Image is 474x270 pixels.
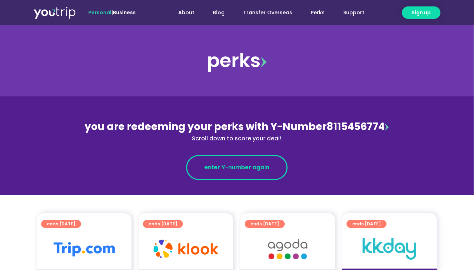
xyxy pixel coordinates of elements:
[82,119,392,143] div: 8115456774
[113,9,136,16] a: Business
[85,120,326,134] span: you are redeeming your perks with Y-Number
[169,6,204,19] a: About
[245,220,285,228] a: ends [DATE]
[41,220,81,228] a: ends [DATE]
[346,220,386,228] a: ends [DATE]
[402,6,440,19] a: Sign up
[334,6,374,19] a: Support
[301,6,334,19] a: Perks
[88,9,111,16] span: Personal
[82,134,392,143] div: Scroll down to score your deal!
[352,220,381,228] span: ends [DATE]
[47,220,75,228] span: ends [DATE]
[234,6,301,19] a: Transfer Overseas
[204,6,234,19] a: Blog
[149,220,177,228] span: ends [DATE]
[88,9,136,16] span: |
[155,6,374,19] nav: Menu
[204,163,269,172] span: enter Y-number again
[143,220,183,228] a: ends [DATE]
[186,155,288,180] a: enter Y-number again
[250,220,279,228] span: ends [DATE]
[411,9,431,16] span: Sign up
